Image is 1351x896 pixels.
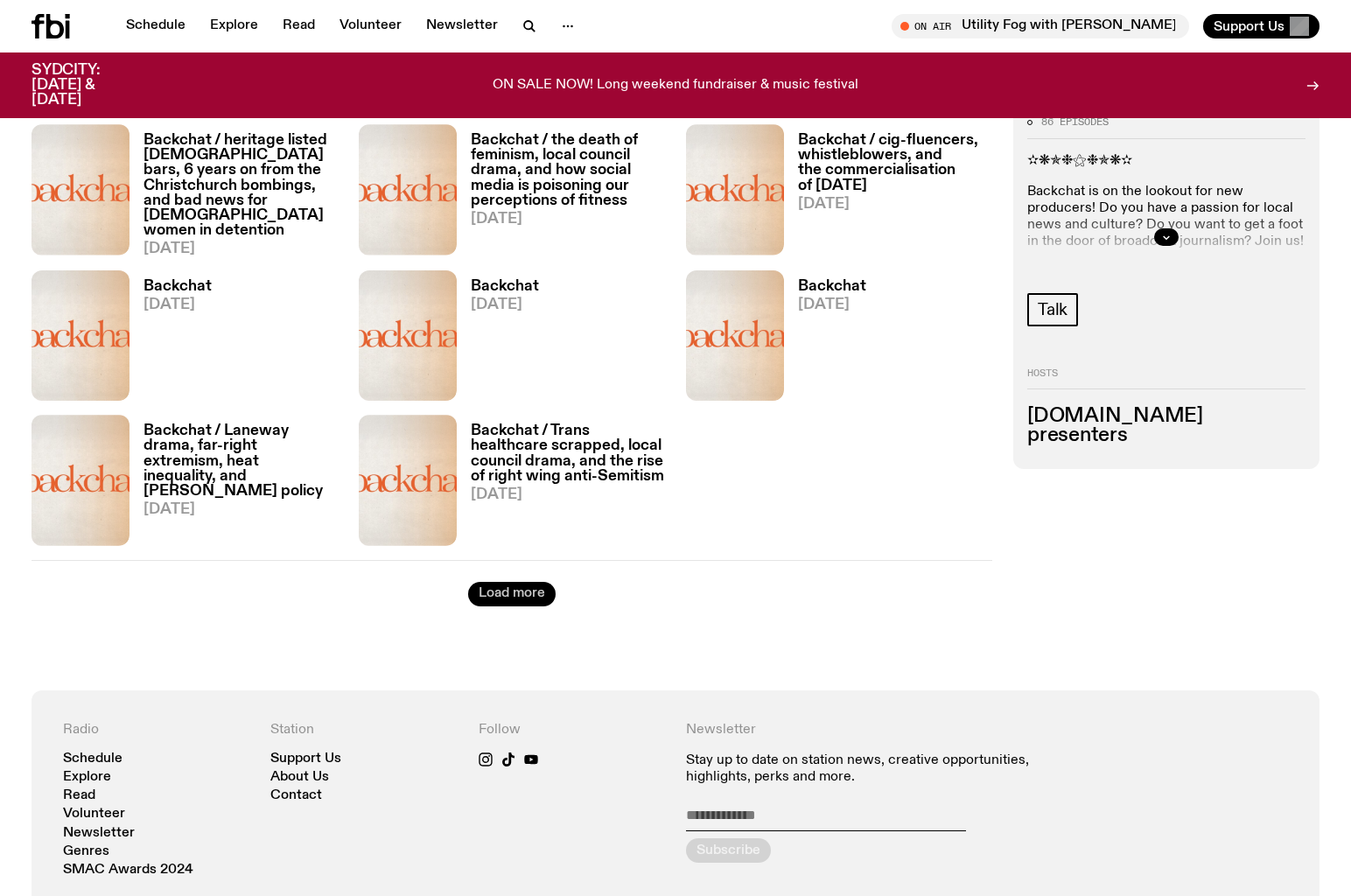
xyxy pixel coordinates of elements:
[143,133,338,238] h3: Backchat / heritage listed [DEMOGRAPHIC_DATA] bars, 6 years on from the Christchurch bombings, an...
[143,502,338,517] span: [DATE]
[1038,300,1067,319] span: Talk
[1027,184,1305,251] p: Backchat is on the lookout for new producers! Do you have a passion for local news and culture? D...
[1027,293,1078,326] a: Talk
[471,279,539,294] h3: Backchat
[143,297,212,312] span: [DATE]
[1203,14,1319,38] button: Support Us
[115,14,196,38] a: Schedule
[129,133,338,256] a: Backchat / heritage listed [DEMOGRAPHIC_DATA] bars, 6 years on from the Christchurch bombings, an...
[272,14,325,38] a: Read
[416,14,508,38] a: Newsletter
[1214,18,1284,34] span: Support Us
[143,241,338,256] span: [DATE]
[270,752,341,766] a: Support Us
[798,279,866,294] h3: Backchat
[143,423,338,498] h3: Backchat / Laneway drama, far-right extremism, heat inequality, and [PERSON_NAME] policy
[457,133,665,256] a: Backchat / the death of feminism, local council drama, and how social media is poisoning our perc...
[143,279,212,294] h3: Backchat
[686,722,1081,738] h4: Newsletter
[1027,368,1305,389] h2: Hosts
[31,63,143,108] h3: SYDCITY: [DATE] & [DATE]
[471,133,665,207] h3: Backchat / the death of feminism, local council drama, and how social media is poisoning our perc...
[270,771,329,784] a: About Us
[1027,407,1305,444] h3: [DOMAIN_NAME] presenters
[471,487,665,502] span: [DATE]
[199,14,269,38] a: Explore
[457,279,539,401] a: Backchat[DATE]
[63,827,135,840] a: Newsletter
[270,722,457,738] h4: Station
[686,838,771,863] button: Subscribe
[798,197,992,212] span: [DATE]
[471,297,539,312] span: [DATE]
[798,297,866,312] span: [DATE]
[270,789,322,802] a: Contact
[63,752,122,766] a: Schedule
[784,133,992,256] a: Backchat / cig-fluencers, whistleblowers, and the commercialisation of [DATE][DATE]
[129,279,212,401] a: Backchat[DATE]
[479,722,665,738] h4: Follow
[63,808,125,821] a: Volunteer
[798,133,992,192] h3: Backchat / cig-fluencers, whistleblowers, and the commercialisation of [DATE]
[1041,117,1109,127] span: 86 episodes
[471,212,665,227] span: [DATE]
[63,771,111,784] a: Explore
[63,722,249,738] h4: Radio
[63,789,95,802] a: Read
[1027,153,1305,170] p: ✫❋✯❉⚝❉✯❋✫
[457,423,665,545] a: Backchat / Trans healthcare scrapped, local council drama, and the rise of right wing anti-Semiti...
[892,14,1189,38] button: On AirUtility Fog with [PERSON_NAME]
[493,78,858,94] p: ON SALE NOW! Long weekend fundraiser & music festival
[129,423,338,545] a: Backchat / Laneway drama, far-right extremism, heat inequality, and [PERSON_NAME] policy[DATE]
[471,423,665,483] h3: Backchat / Trans healthcare scrapped, local council drama, and the rise of right wing anti-Semitism
[784,279,866,401] a: Backchat[DATE]
[329,14,412,38] a: Volunteer
[63,845,109,858] a: Genres
[63,864,193,877] a: SMAC Awards 2024
[468,582,556,606] button: Load more
[686,752,1081,786] p: Stay up to date on station news, creative opportunities, highlights, perks and more.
